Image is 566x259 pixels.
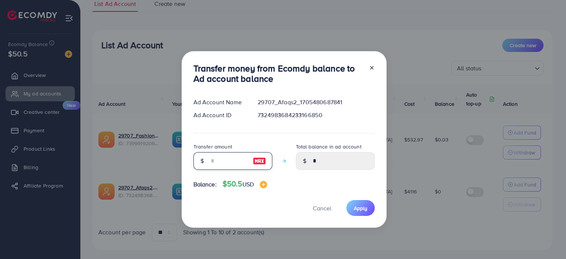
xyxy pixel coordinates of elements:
[193,143,232,150] label: Transfer amount
[346,200,375,216] button: Apply
[253,157,266,165] img: image
[260,181,267,188] img: image
[304,200,340,216] button: Cancel
[252,98,380,106] div: 29707_Afaqs2_1705480687841
[193,180,217,189] span: Balance:
[535,226,560,253] iframe: Chat
[252,111,380,119] div: 7324983684233166850
[193,63,363,84] h3: Transfer money from Ecomdy balance to Ad account balance
[188,111,252,119] div: Ad Account ID
[242,180,254,188] span: USD
[188,98,252,106] div: Ad Account Name
[313,204,331,212] span: Cancel
[354,204,367,212] span: Apply
[223,179,267,189] h4: $50.5
[296,143,361,150] label: Total balance in ad account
